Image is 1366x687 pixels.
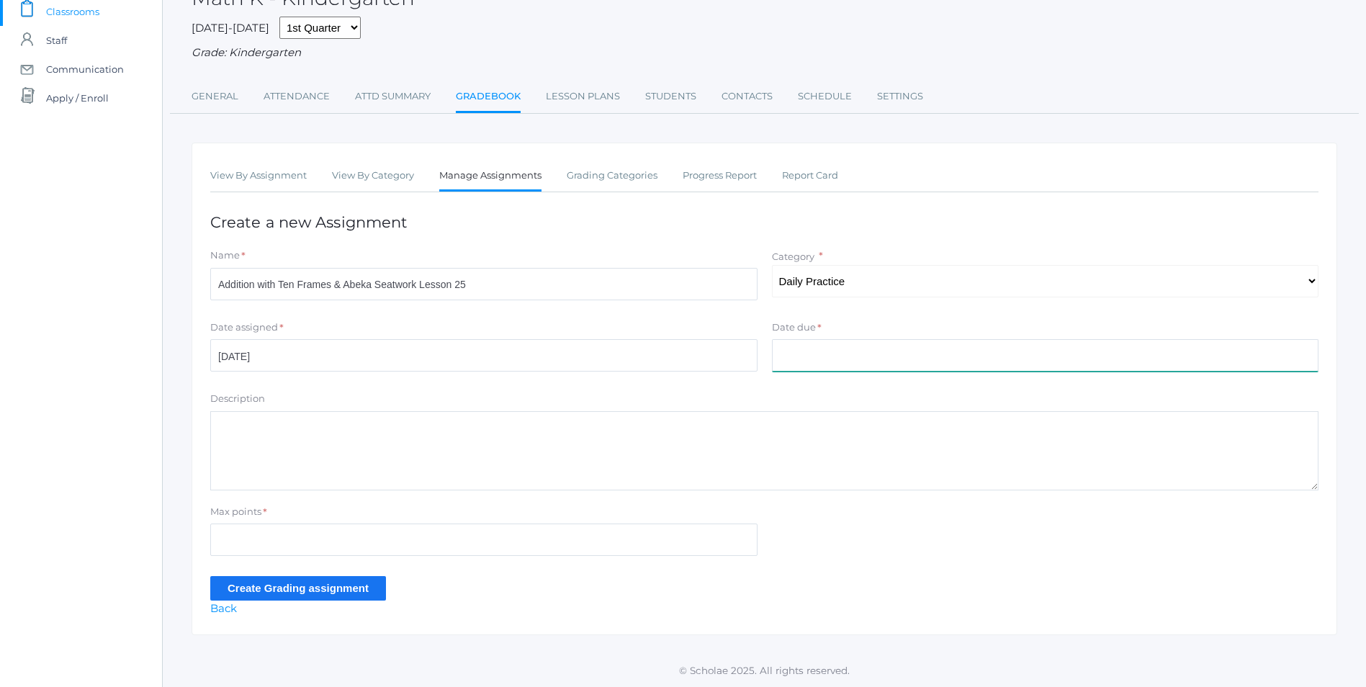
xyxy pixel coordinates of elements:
[210,392,265,406] label: Description
[772,320,816,335] label: Date due
[210,161,307,190] a: View By Assignment
[210,505,261,519] label: Max points
[210,576,386,600] input: Create Grading assignment
[722,82,773,111] a: Contacts
[332,161,414,190] a: View By Category
[192,82,238,111] a: General
[456,82,521,113] a: Gradebook
[192,45,1337,61] div: Grade: Kindergarten
[192,21,269,35] span: [DATE]-[DATE]
[264,82,330,111] a: Attendance
[46,84,109,112] span: Apply / Enroll
[439,161,542,192] a: Manage Assignments
[210,601,237,615] a: Back
[567,161,657,190] a: Grading Categories
[46,26,67,55] span: Staff
[46,55,124,84] span: Communication
[355,82,431,111] a: Attd Summary
[877,82,923,111] a: Settings
[772,251,814,262] label: Category
[683,161,757,190] a: Progress Report
[798,82,852,111] a: Schedule
[210,248,240,263] label: Name
[645,82,696,111] a: Students
[163,663,1366,678] p: © Scholae 2025. All rights reserved.
[210,214,1318,230] h1: Create a new Assignment
[210,320,278,335] label: Date assigned
[546,82,620,111] a: Lesson Plans
[782,161,838,190] a: Report Card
